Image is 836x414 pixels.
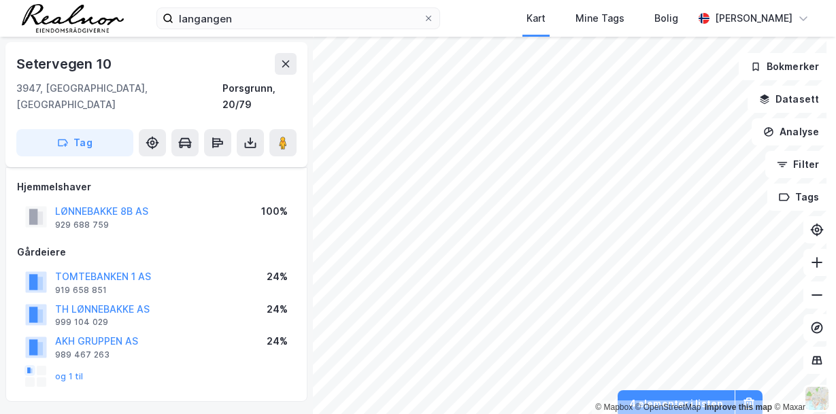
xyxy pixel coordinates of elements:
[267,269,288,285] div: 24%
[705,402,772,412] a: Improve this map
[752,118,831,145] button: Analyse
[575,10,624,27] div: Mine Tags
[654,10,678,27] div: Bolig
[55,285,107,296] div: 919 658 851
[595,402,633,412] a: Mapbox
[261,203,288,220] div: 100%
[635,402,701,412] a: OpenStreetMap
[267,333,288,349] div: 24%
[16,129,133,156] button: Tag
[768,349,836,414] iframe: Chat Widget
[739,53,831,80] button: Bokmerker
[22,4,124,33] img: realnor-logo.934646d98de889bb5806.png
[222,80,297,113] div: Porsgrunn, 20/79
[715,10,792,27] div: [PERSON_NAME]
[55,317,108,328] div: 999 104 029
[765,151,831,178] button: Filter
[767,184,831,211] button: Tags
[16,80,222,113] div: 3947, [GEOGRAPHIC_DATA], [GEOGRAPHIC_DATA]
[748,86,831,113] button: Datasett
[526,10,546,27] div: Kart
[55,349,110,360] div: 989 467 263
[17,244,296,260] div: Gårdeiere
[768,349,836,414] div: Kontrollprogram for chat
[17,179,296,195] div: Hjemmelshaver
[16,53,114,75] div: Setervegen 10
[267,301,288,317] div: 24%
[173,8,423,29] input: Søk på adresse, matrikkel, gårdeiere, leietakere eller personer
[55,220,109,230] div: 929 688 759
